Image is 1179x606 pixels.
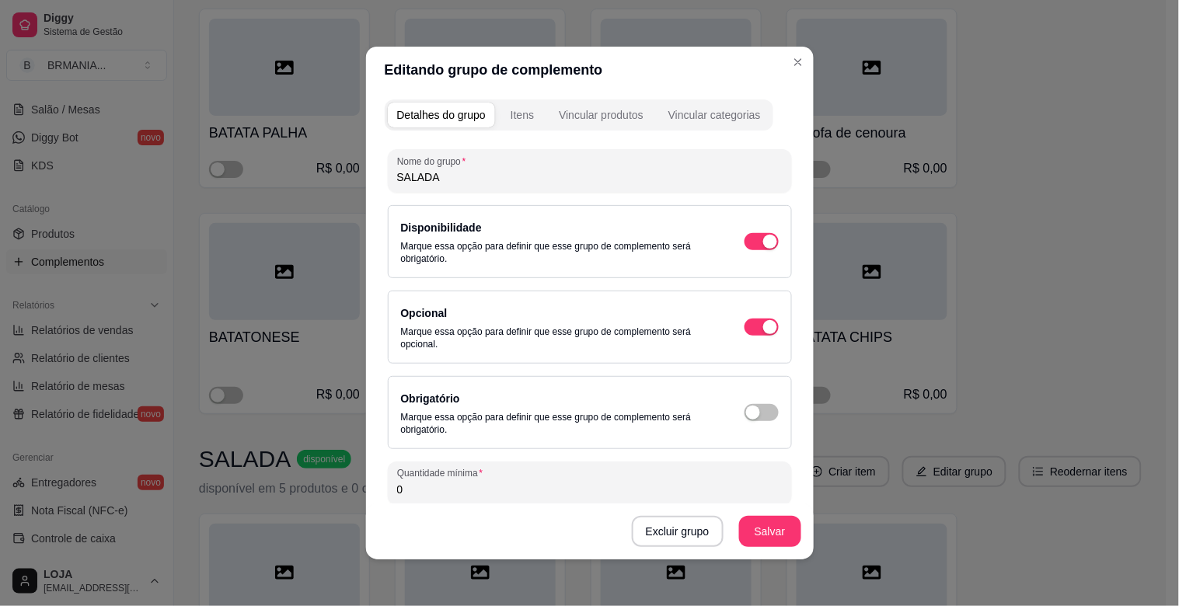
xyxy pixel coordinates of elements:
div: complement-group [385,99,773,131]
div: Vincular categorias [668,107,761,123]
input: Quantidade mínima [397,482,783,497]
button: Salvar [739,516,801,547]
div: complement-group [385,99,795,131]
label: Nome do grupo [397,155,471,168]
p: Marque essa opção para definir que esse grupo de complemento será obrigatório. [401,411,713,436]
label: Quantidade mínima [397,467,488,480]
label: Opcional [401,307,448,319]
header: Editando grupo de complemento [366,47,814,93]
button: Excluir grupo [632,516,724,547]
div: Itens [511,107,534,123]
label: Obrigatório [401,392,460,405]
p: Marque essa opção para definir que esse grupo de complemento será opcional. [401,326,713,350]
input: Nome do grupo [397,169,783,185]
button: Close [786,50,811,75]
div: Vincular produtos [559,107,644,123]
div: Detalhes do grupo [397,107,486,123]
label: Disponibilidade [401,221,482,234]
p: Marque essa opção para definir que esse grupo de complemento será obrigatório. [401,240,713,265]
